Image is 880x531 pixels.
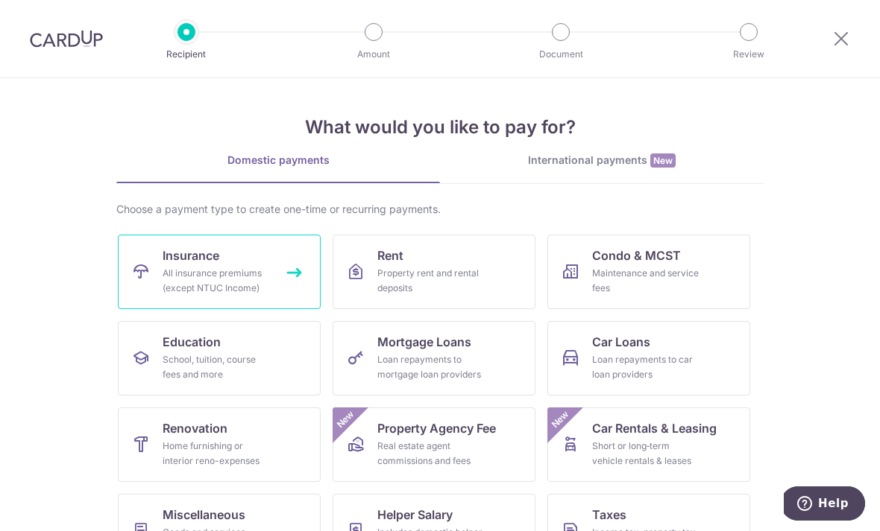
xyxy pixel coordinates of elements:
span: Condo & MCST [592,247,681,264]
div: Real estate agent commissions and fees [377,439,485,468]
h4: What would you like to pay for? [116,114,764,141]
a: RenovationHome furnishing or interior reno-expenses [118,407,321,482]
span: Education [163,333,221,351]
span: Help [34,10,65,24]
div: Maintenance and service fees [592,266,700,296]
span: Mortgage Loans [377,333,471,351]
div: Home furnishing or interior reno-expenses [163,439,270,468]
a: Condo & MCSTMaintenance and service fees [547,235,750,309]
p: Document [506,47,616,62]
span: Taxes [592,506,626,524]
span: New [548,407,573,432]
span: Miscellaneous [163,506,245,524]
p: Recipient [131,47,242,62]
span: Helper Salary [377,506,453,524]
a: Property Agency FeeReal estate agent commissions and feesNew [333,407,535,482]
span: Property Agency Fee [377,419,496,437]
div: Choose a payment type to create one-time or recurring payments. [116,202,764,217]
a: Mortgage LoansLoan repayments to mortgage loan providers [333,321,535,395]
div: International payments [440,153,764,168]
img: CardUp [30,30,103,48]
a: Car LoansLoan repayments to car loan providers [547,321,750,395]
span: Insurance [163,247,219,264]
div: School, tuition, course fees and more [163,352,270,382]
a: InsuranceAll insurance premiums (except NTUC Income) [118,235,321,309]
a: Car Rentals & LeasingShort or long‑term vehicle rentals & leasesNew [547,407,750,482]
div: Loan repayments to mortgage loan providers [377,352,485,382]
div: All insurance premiums (except NTUC Income) [163,266,270,296]
div: Domestic payments [116,153,440,168]
div: Property rent and rental deposits [377,266,485,296]
span: Renovation [163,419,227,437]
div: Short or long‑term vehicle rentals & leases [592,439,700,468]
span: New [650,153,676,168]
span: New [333,407,358,432]
span: Car Rentals & Leasing [592,419,717,437]
a: RentProperty rent and rental deposits [333,235,535,309]
div: Loan repayments to car loan providers [592,352,700,382]
span: Car Loans [592,333,650,351]
p: Amount [318,47,429,62]
iframe: Opens a widget where you can find more information [784,486,865,524]
a: EducationSchool, tuition, course fees and more [118,321,321,395]
span: Rent [377,247,403,264]
p: Review [694,47,804,62]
